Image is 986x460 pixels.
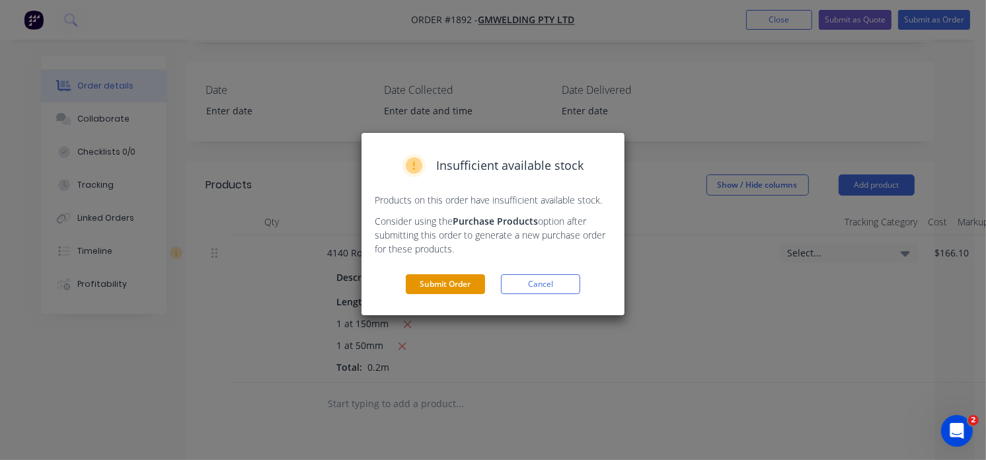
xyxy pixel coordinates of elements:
span: Insufficient available stock [436,157,584,174]
strong: Purchase Products [453,215,538,227]
button: Submit Order [406,274,485,294]
iframe: Intercom live chat [941,415,973,447]
p: Products on this order have insufficient available stock. [375,193,611,207]
span: 2 [968,415,979,426]
p: Consider using the option after submitting this order to generate a new purchase order for these ... [375,214,611,256]
button: Cancel [501,274,580,294]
